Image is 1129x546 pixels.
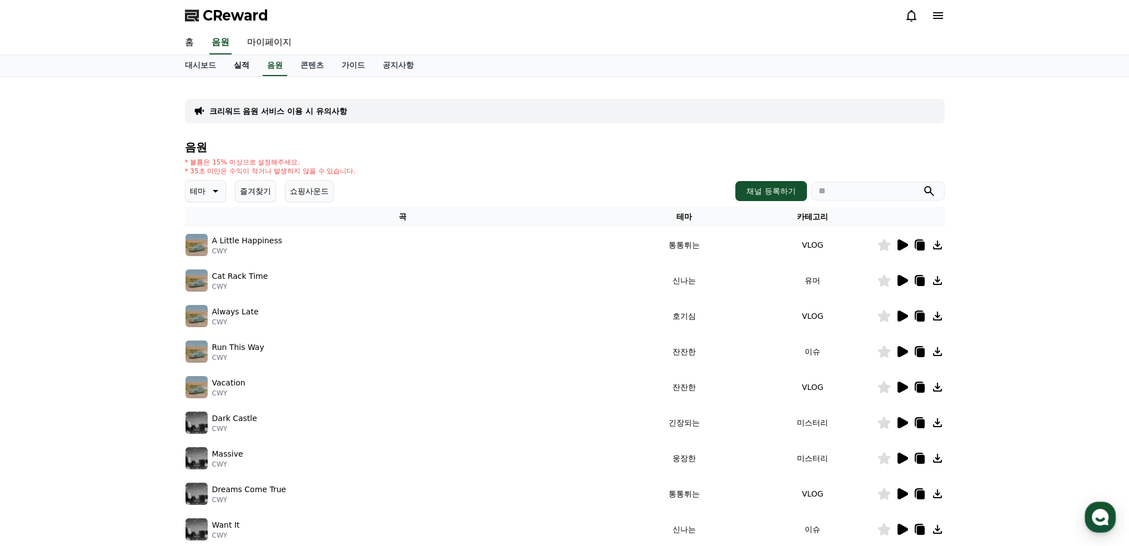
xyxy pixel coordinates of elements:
button: 테마 [185,180,226,202]
td: 미스터리 [749,405,877,440]
p: Always Late [212,306,259,318]
td: VLOG [749,369,877,405]
a: 설정 [143,352,213,380]
td: 유머 [749,263,877,298]
p: * 볼륨은 15% 이상으로 설정해주세요. [185,158,356,167]
a: 음원 [263,55,287,76]
td: 통통튀는 [620,476,749,512]
p: CWY [212,460,243,469]
td: 신나는 [620,263,749,298]
p: 테마 [190,183,205,199]
a: 실적 [225,55,258,76]
span: CReward [203,7,268,24]
button: 채널 등록하기 [735,181,806,201]
a: 크리워드 음원 서비스 이용 시 유의사항 [209,106,347,117]
button: 즐겨찾기 [235,180,276,202]
th: 곡 [185,207,620,227]
p: CWY [212,424,257,433]
img: music [185,376,208,398]
p: CWY [212,247,283,256]
a: 음원 [209,31,232,54]
span: 설정 [172,369,185,378]
td: 긴장되는 [620,405,749,440]
td: VLOG [749,298,877,334]
img: music [185,447,208,469]
th: 테마 [620,207,749,227]
p: CWY [212,282,268,291]
a: 홈 [176,31,203,54]
a: 대시보드 [176,55,225,76]
button: 쇼핑사운드 [285,180,334,202]
span: 홈 [35,369,42,378]
img: music [185,518,208,540]
a: 가이드 [333,55,374,76]
td: 잔잔한 [620,334,749,369]
a: 콘텐츠 [292,55,333,76]
p: Massive [212,448,243,460]
span: 대화 [102,369,115,378]
p: Cat Rack Time [212,271,268,282]
img: music [185,305,208,327]
a: 마이페이지 [238,31,300,54]
td: 미스터리 [749,440,877,476]
img: music [185,340,208,363]
img: music [185,234,208,256]
td: 호기심 [620,298,749,334]
a: 공지사항 [374,55,423,76]
a: CReward [185,7,268,24]
td: VLOG [749,476,877,512]
h4: 음원 [185,141,945,153]
p: CWY [212,495,287,504]
img: music [185,412,208,434]
p: * 35초 미만은 수익이 적거나 발생하지 않을 수 있습니다. [185,167,356,176]
p: Vacation [212,377,245,389]
p: CWY [212,353,264,362]
p: Run This Way [212,342,264,353]
p: CWY [212,531,240,540]
td: 이슈 [749,334,877,369]
th: 카테고리 [749,207,877,227]
p: Dark Castle [212,413,257,424]
td: 웅장한 [620,440,749,476]
td: VLOG [749,227,877,263]
img: music [185,269,208,292]
p: Dreams Come True [212,484,287,495]
p: CWY [212,389,245,398]
a: 홈 [3,352,73,380]
td: 통통튀는 [620,227,749,263]
p: Want It [212,519,240,531]
a: 대화 [73,352,143,380]
td: 잔잔한 [620,369,749,405]
img: music [185,483,208,505]
p: CWY [212,318,259,327]
p: A Little Happiness [212,235,283,247]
